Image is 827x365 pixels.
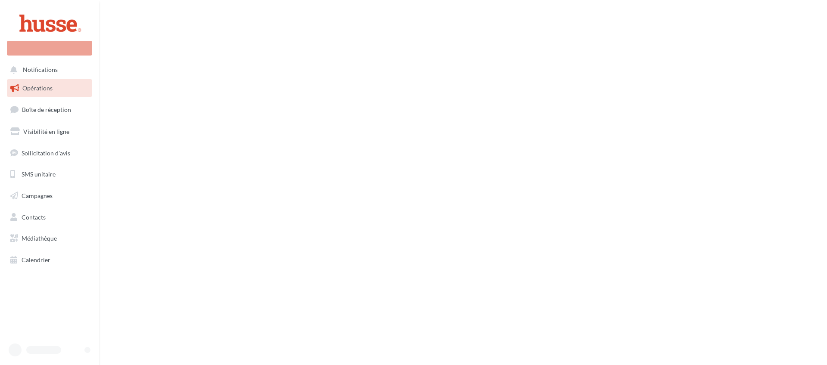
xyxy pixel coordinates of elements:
a: Opérations [5,79,94,97]
span: Campagnes [22,192,53,199]
span: Notifications [23,66,58,74]
span: Visibilité en ligne [23,128,69,135]
a: Visibilité en ligne [5,123,94,141]
span: Boîte de réception [22,106,71,113]
a: Calendrier [5,251,94,269]
span: Opérations [22,84,53,92]
span: Sollicitation d'avis [22,149,70,156]
a: Boîte de réception [5,100,94,119]
span: Calendrier [22,256,50,263]
span: Contacts [22,213,46,221]
a: Contacts [5,208,94,226]
span: Médiathèque [22,235,57,242]
a: Campagnes [5,187,94,205]
div: Nouvelle campagne [7,41,92,56]
a: Médiathèque [5,229,94,247]
span: SMS unitaire [22,170,56,178]
a: Sollicitation d'avis [5,144,94,162]
a: SMS unitaire [5,165,94,183]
